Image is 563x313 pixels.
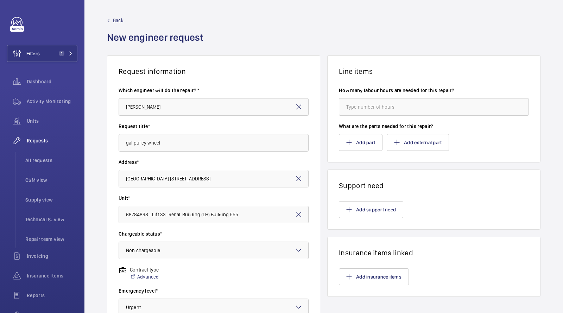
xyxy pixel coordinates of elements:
[119,206,309,223] input: Enter unit
[126,305,141,310] span: Urgent
[7,45,77,62] button: Filters1
[339,201,403,218] button: Add support need
[119,123,309,130] label: Request title*
[27,272,77,279] span: Insurance items
[27,117,77,124] span: Units
[119,67,309,76] h1: Request information
[25,177,77,184] span: CSM view
[119,194,309,202] label: Unit*
[119,134,309,152] input: Type request title
[130,266,159,273] p: Contract type
[25,216,77,223] span: Technical S. view
[25,236,77,243] span: Repair team view
[27,98,77,105] span: Activity Monitoring
[339,181,529,190] h1: Support need
[339,248,529,257] h1: Insurance items linked
[25,157,77,164] span: All requests
[113,17,124,24] span: Back
[107,31,208,55] h1: New engineer request
[339,87,529,94] label: How many labour hours are needed for this repair?
[339,67,529,76] h1: Line items
[339,134,382,151] button: Add part
[27,137,77,144] span: Requests
[126,248,160,253] span: Non chargeable
[26,50,40,57] span: Filters
[25,196,77,203] span: Supply view
[119,230,309,237] label: Chargeable status*
[387,134,449,151] button: Add external part
[27,78,77,85] span: Dashboard
[339,268,409,285] button: Add insurance items
[119,287,309,294] label: Emergency level*
[119,170,309,187] input: Enter address
[339,123,529,130] label: What are the parts needed for this repair?
[27,253,77,260] span: Invoicing
[130,273,159,280] a: Advanced
[119,159,309,166] label: Address*
[119,98,309,116] input: Select engineer
[59,51,64,56] span: 1
[119,87,309,94] label: Which engineer will do the repair? *
[27,292,77,299] span: Reports
[339,98,529,116] input: Type number of hours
